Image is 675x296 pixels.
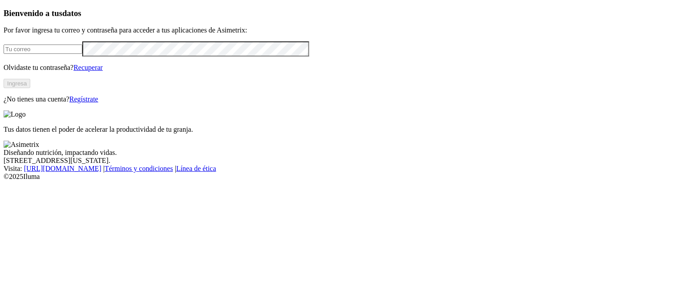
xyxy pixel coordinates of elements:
p: Tus datos tienen el poder de acelerar la productividad de tu granja. [4,126,671,134]
p: ¿No tienes una cuenta? [4,95,671,103]
button: Ingresa [4,79,30,88]
a: [URL][DOMAIN_NAME] [24,165,101,172]
div: [STREET_ADDRESS][US_STATE]. [4,157,671,165]
a: Recuperar [73,64,103,71]
img: Logo [4,110,26,118]
span: datos [62,8,81,18]
div: Diseñando nutrición, impactando vidas. [4,149,671,157]
a: Línea de ética [176,165,216,172]
img: Asimetrix [4,141,39,149]
p: Olvidaste tu contraseña? [4,64,671,72]
p: Por favor ingresa tu correo y contraseña para acceder a tus aplicaciones de Asimetrix: [4,26,671,34]
a: Términos y condiciones [105,165,173,172]
a: Regístrate [69,95,98,103]
div: Visita : | | [4,165,671,173]
div: © 2025 Iluma [4,173,671,181]
h3: Bienvenido a tus [4,8,671,18]
input: Tu correo [4,45,82,54]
